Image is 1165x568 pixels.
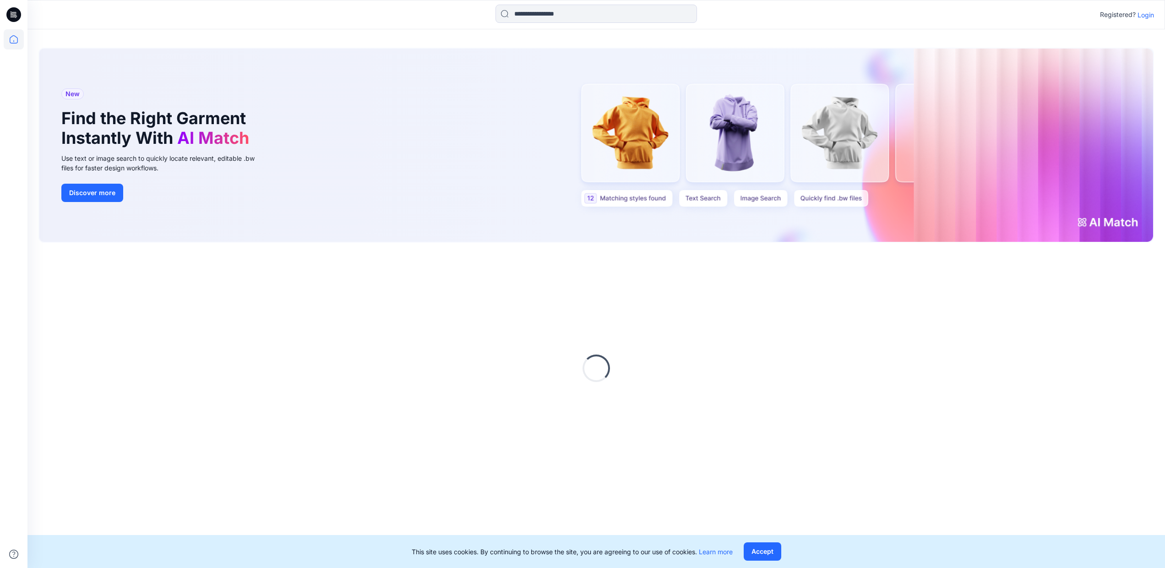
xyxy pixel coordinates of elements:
[744,542,781,561] button: Accept
[412,547,733,557] p: This site uses cookies. By continuing to browse the site, you are agreeing to our use of cookies.
[177,128,249,148] span: AI Match
[1100,9,1136,20] p: Registered?
[1138,10,1154,20] p: Login
[65,88,80,99] span: New
[61,153,267,173] div: Use text or image search to quickly locate relevant, editable .bw files for faster design workflows.
[699,548,733,556] a: Learn more
[61,184,123,202] button: Discover more
[61,109,254,148] h1: Find the Right Garment Instantly With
